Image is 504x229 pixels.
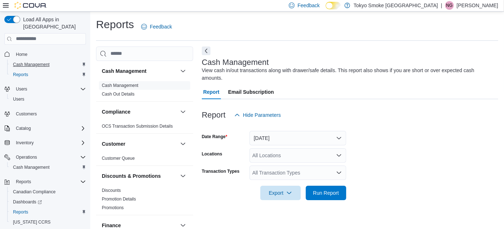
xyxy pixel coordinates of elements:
span: Dashboards [10,198,86,206]
span: Dashboards [13,199,42,205]
span: Report [203,85,220,99]
button: Users [1,84,89,94]
button: Finance [102,222,177,229]
span: Customers [13,109,86,118]
a: Canadian Compliance [10,188,58,196]
h3: Customer [102,140,125,147]
span: NG [446,1,453,10]
p: | [441,1,442,10]
a: OCS Transaction Submission Details [102,124,173,129]
a: Dashboards [7,197,89,207]
a: Discounts [102,188,121,193]
a: Dashboards [10,198,45,206]
button: [US_STATE] CCRS [7,217,89,227]
span: Catalog [16,125,31,131]
span: Feedback [150,23,172,30]
label: Transaction Types [202,168,239,174]
span: Export [265,186,296,200]
span: Users [13,96,24,102]
span: Email Subscription [228,85,274,99]
span: Discounts [102,188,121,193]
a: Cash Out Details [102,92,135,97]
h3: Discounts & Promotions [102,172,161,180]
span: Customers [16,111,37,117]
div: Customer [96,154,193,166]
span: Reports [16,179,31,185]
button: Reports [7,70,89,80]
button: Discounts & Promotions [179,172,187,180]
h3: Compliance [102,108,130,115]
h3: Cash Management [102,67,147,75]
p: [PERSON_NAME] [457,1,498,10]
span: Users [10,95,86,104]
button: Canadian Compliance [7,187,89,197]
button: Customers [1,109,89,119]
a: Cash Management [10,163,52,172]
h3: Cash Management [202,58,269,67]
button: Hide Parameters [231,108,284,122]
a: [US_STATE] CCRS [10,218,53,226]
a: Home [13,50,30,59]
button: Export [260,186,301,200]
label: Locations [202,151,222,157]
span: Operations [16,154,37,160]
span: Canadian Compliance [10,188,86,196]
span: Canadian Compliance [13,189,56,195]
h3: Report [202,111,226,119]
span: Reports [13,177,86,186]
button: Run Report [306,186,346,200]
h1: Reports [96,17,134,32]
button: Home [1,49,89,60]
span: Reports [10,208,86,216]
a: Users [10,95,27,104]
img: Cova [14,2,47,9]
span: Hide Parameters [243,111,281,119]
div: Discounts & Promotions [96,186,193,215]
label: Date Range [202,134,227,140]
span: Users [16,86,27,92]
button: Next [202,47,210,55]
button: Cash Management [7,60,89,70]
span: Cash Out Details [102,91,135,97]
span: Load All Apps in [GEOGRAPHIC_DATA] [20,16,86,30]
button: Users [13,85,30,93]
div: Compliance [96,122,193,133]
button: Reports [13,177,34,186]
a: Promotion Details [102,197,136,202]
button: [DATE] [249,131,346,145]
span: Reports [10,70,86,79]
button: Catalog [1,123,89,133]
button: Compliance [179,107,187,116]
span: Run Report [313,189,339,197]
span: Reports [13,209,28,215]
span: Users [13,85,86,93]
div: Nadine Guindon [445,1,454,10]
span: Cash Management [13,62,49,67]
span: Customer Queue [102,155,135,161]
button: Open list of options [336,170,342,176]
a: Cash Management [10,60,52,69]
button: Open list of options [336,153,342,158]
input: Dark Mode [326,2,341,9]
a: Cash Management [102,83,138,88]
span: [US_STATE] CCRS [13,219,51,225]
button: Cash Management [102,67,177,75]
p: Tokyo Smoke [GEOGRAPHIC_DATA] [354,1,438,10]
span: Cash Management [10,60,86,69]
span: Home [16,52,27,57]
a: Customers [13,110,40,118]
button: Customer [179,140,187,148]
button: Catalog [13,124,34,133]
span: Inventory [13,138,86,147]
button: Operations [1,152,89,162]
span: Cash Management [10,163,86,172]
h3: Finance [102,222,121,229]
button: Compliance [102,108,177,115]
span: Inventory [16,140,34,146]
button: Users [7,94,89,104]
div: Cash Management [96,81,193,101]
span: Operations [13,153,86,162]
